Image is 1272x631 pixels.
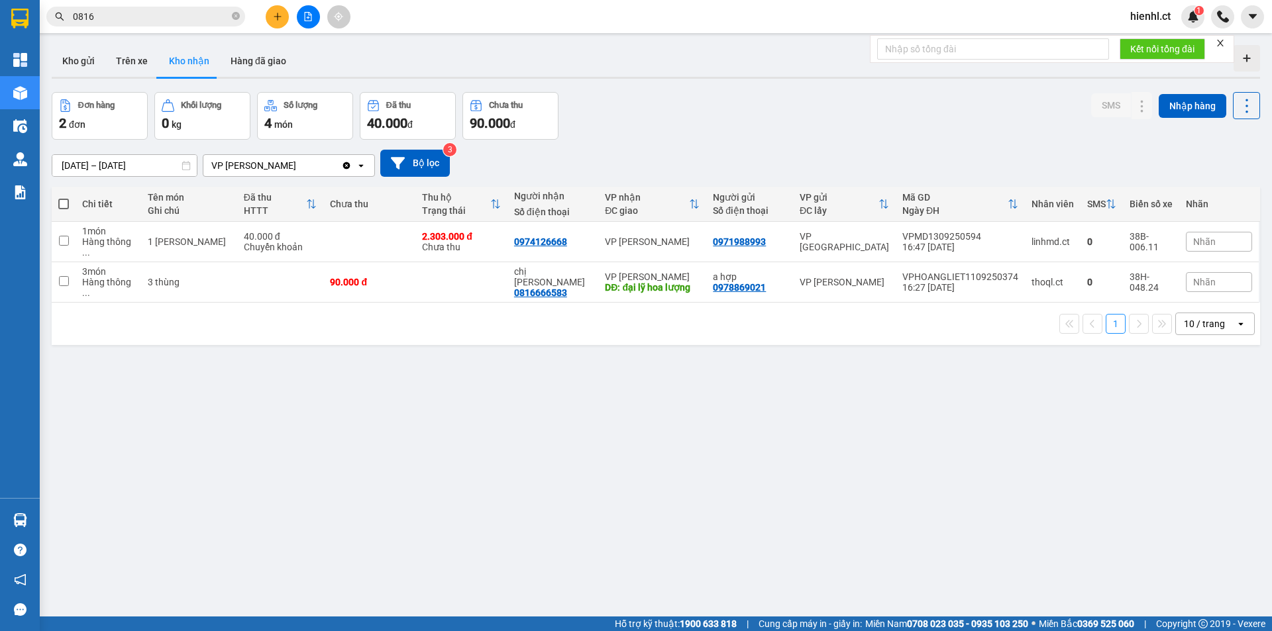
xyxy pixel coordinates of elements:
div: VPHOANGLIET1109250374 [902,271,1018,282]
div: Đã thu [244,192,307,203]
span: ⚪️ [1032,621,1035,626]
span: copyright [1198,619,1208,628]
input: Selected VP Hồng Lĩnh. [297,159,299,172]
div: thoql.ct [1032,277,1074,287]
span: ... [82,247,90,258]
span: Kết nối tổng đài [1130,42,1194,56]
div: Nhân viên [1032,199,1074,209]
div: Biển số xe [1130,199,1173,209]
button: Đã thu40.000đ [360,92,456,140]
span: 4 [264,115,272,131]
div: Thu hộ [422,192,490,203]
img: warehouse-icon [13,152,27,166]
div: Tạo kho hàng mới [1234,45,1260,72]
img: warehouse-icon [13,513,27,527]
span: kg [172,119,182,130]
span: Miền Nam [865,616,1028,631]
span: close [1216,38,1225,48]
span: close-circle [232,12,240,20]
th: Toggle SortBy [1081,187,1123,222]
span: 90.000 [470,115,510,131]
svg: open [1236,318,1246,329]
button: Kết nối tổng đài [1120,38,1205,60]
div: Chưa thu [422,231,501,252]
div: Ngày ĐH [902,205,1008,216]
div: Hàng thông thường [82,236,134,258]
img: logo-vxr [11,9,28,28]
div: Số điện thoại [713,205,786,216]
div: linhmd.ct [1032,236,1074,247]
div: Đã thu [386,101,411,110]
sup: 3 [443,143,456,156]
div: 38H-048.24 [1130,271,1173,293]
div: Người nhận [514,191,592,201]
strong: 1900 633 818 [680,618,737,629]
div: Đơn hàng [78,101,115,110]
div: Mã GD [902,192,1008,203]
button: plus [266,5,289,28]
div: Trạng thái [422,205,490,216]
div: Chưa thu [489,101,523,110]
div: 3 thùng [148,277,230,287]
div: 1 món [82,226,134,236]
div: 0978869021 [713,282,766,293]
span: đ [407,119,413,130]
div: 16:27 [DATE] [902,282,1018,293]
div: 0 [1087,236,1116,247]
div: 16:47 [DATE] [902,242,1018,252]
strong: 0369 525 060 [1077,618,1134,629]
div: Tên món [148,192,230,203]
span: plus [273,12,282,21]
sup: 1 [1194,6,1204,15]
div: ĐC lấy [800,205,878,216]
input: Tìm tên, số ĐT hoặc mã đơn [73,9,229,24]
button: Đơn hàng2đơn [52,92,148,140]
button: Kho nhận [158,45,220,77]
div: a hợp [713,271,786,282]
img: dashboard-icon [13,53,27,67]
span: 0 [162,115,169,131]
img: warehouse-icon [13,86,27,100]
svg: open [356,160,366,171]
span: Miền Bắc [1039,616,1134,631]
div: VP [PERSON_NAME] [800,277,889,287]
span: aim [334,12,343,21]
svg: Clear value [341,160,352,171]
th: Toggle SortBy [793,187,896,222]
span: file-add [303,12,313,21]
button: Khối lượng0kg [154,92,250,140]
img: solution-icon [13,185,27,199]
div: 90.000 đ [330,277,409,287]
input: Nhập số tổng đài [877,38,1109,60]
span: đơn [69,119,85,130]
span: notification [14,573,26,586]
span: ... [82,287,90,298]
button: aim [327,5,350,28]
span: | [1144,616,1146,631]
img: phone-icon [1217,11,1229,23]
th: Toggle SortBy [598,187,706,222]
th: Toggle SortBy [896,187,1025,222]
div: Ghi chú [148,205,230,216]
span: caret-down [1247,11,1259,23]
input: Select a date range. [52,155,197,176]
button: Bộ lọc [380,150,450,177]
button: file-add [297,5,320,28]
div: Nhãn [1186,199,1252,209]
button: caret-down [1241,5,1264,28]
div: VP [PERSON_NAME] [605,236,700,247]
div: 0816666583 [514,287,567,298]
span: Hỗ trợ kỹ thuật: [615,616,737,631]
div: Khối lượng [181,101,221,110]
div: Chuyển khoản [244,242,317,252]
span: Nhãn [1193,277,1216,287]
strong: 0708 023 035 - 0935 103 250 [907,618,1028,629]
div: ĐC giao [605,205,689,216]
div: DĐ: đại lỹ hoa lượng [605,282,700,293]
div: 10 / trang [1184,317,1225,330]
div: VP [GEOGRAPHIC_DATA] [800,231,889,252]
div: HTTT [244,205,307,216]
img: icon-new-feature [1187,11,1199,23]
div: VP [PERSON_NAME] [211,159,296,172]
th: Toggle SortBy [237,187,324,222]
